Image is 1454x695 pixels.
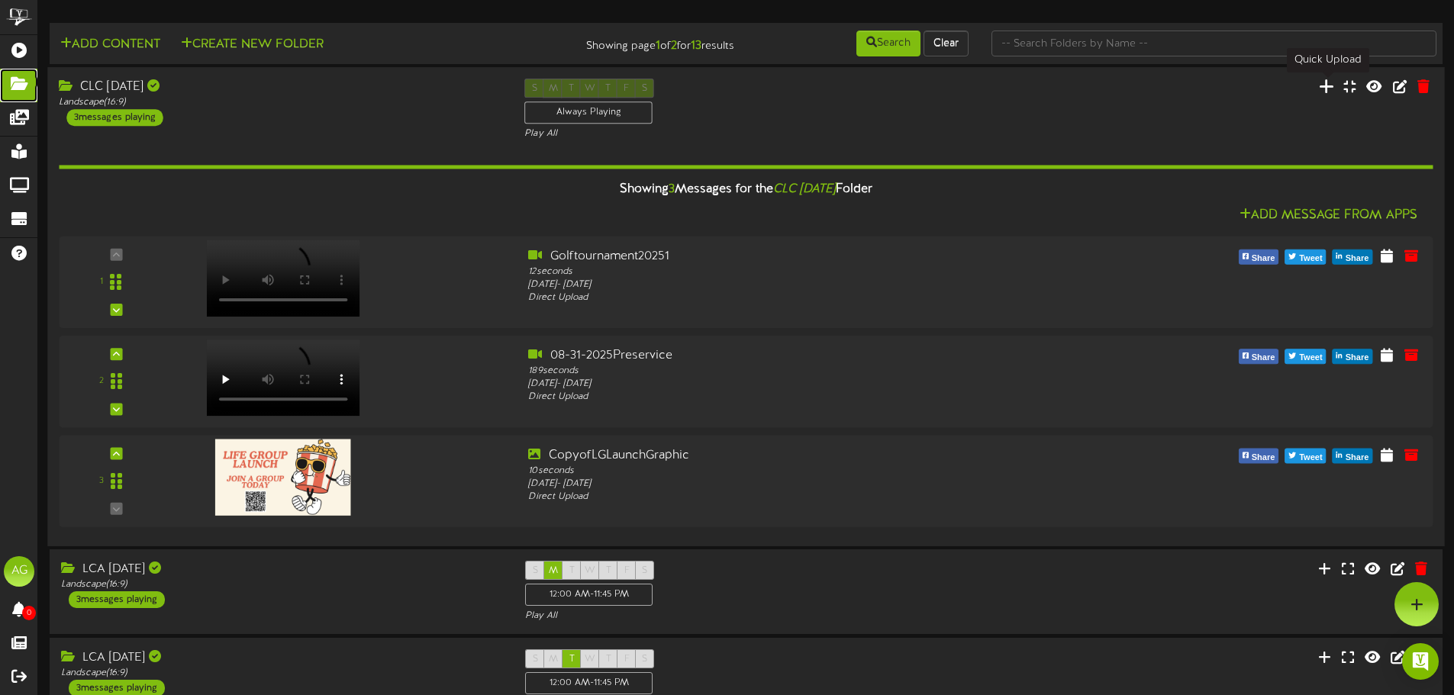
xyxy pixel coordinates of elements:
div: Landscape ( 16:9 ) [61,578,502,591]
div: Landscape ( 16:9 ) [59,96,501,109]
div: Play All [525,610,966,623]
div: 08-31-2025Preservice [528,347,1078,365]
img: 01697872-48ae-4b86-ab0e-9df5ae5a642e.jpg [215,439,351,515]
button: Add Message From Apps [1235,206,1422,225]
span: 0 [22,606,36,620]
div: Play All [524,127,967,140]
div: LCA [DATE] [61,649,502,667]
span: S [533,565,538,576]
div: 3 messages playing [69,591,165,608]
button: Tweet [1285,249,1326,265]
span: T [569,565,575,576]
span: T [606,565,611,576]
span: M [549,654,558,664]
input: -- Search Folders by Name -- [991,31,1436,56]
button: Share [1239,249,1279,265]
div: Direct Upload [528,291,1078,304]
div: 12:00 AM - 11:45 PM [525,584,653,606]
div: 3 messages playing [66,109,163,126]
button: Share [1239,349,1279,364]
div: 12:00 AM - 11:45 PM [525,672,653,694]
div: [DATE] - [DATE] [528,378,1078,391]
button: Add Content [56,35,165,54]
span: M [549,565,558,576]
span: F [624,565,630,576]
strong: 13 [691,39,701,53]
div: Direct Upload [528,491,1078,504]
strong: 2 [671,39,677,53]
div: Landscape ( 16:9 ) [61,667,502,680]
span: T [569,654,575,664]
button: Share [1333,349,1373,364]
span: W [585,565,595,576]
span: Tweet [1296,449,1325,466]
button: Search [856,31,920,56]
div: CopyofLGLaunchGraphic [528,447,1078,465]
span: F [624,654,630,664]
span: Share [1343,449,1372,466]
div: [DATE] - [DATE] [528,478,1078,491]
div: [DATE] - [DATE] [528,278,1078,291]
span: Tweet [1296,349,1325,366]
span: Share [1343,349,1372,366]
span: Share [1343,250,1372,267]
div: 12 seconds [528,265,1078,278]
span: 3 [669,182,675,196]
button: Tweet [1285,349,1326,364]
span: S [642,654,647,664]
i: CLC [DATE] [773,182,836,196]
div: CLC [DATE] [59,79,501,96]
div: Direct Upload [528,391,1078,404]
span: Share [1249,250,1278,267]
button: Create New Folder [176,35,328,54]
button: Share [1333,249,1373,265]
span: W [585,654,595,664]
button: Clear [924,31,969,56]
div: Always Playing [524,101,653,124]
div: Golftournament20251 [528,248,1078,265]
strong: 1 [656,39,660,53]
div: AG [4,556,34,587]
span: T [606,654,611,664]
span: Tweet [1296,250,1325,267]
div: Showing Messages for the Folder [47,173,1444,206]
button: Share [1333,449,1373,464]
span: S [642,565,647,576]
div: Showing page of for results [512,29,746,55]
button: Share [1239,449,1279,464]
div: 189 seconds [528,365,1078,378]
div: LCA [DATE] [61,561,502,578]
div: Open Intercom Messenger [1402,643,1439,680]
span: Share [1249,449,1278,466]
div: 10 seconds [528,464,1078,477]
span: Share [1249,349,1278,366]
button: Tweet [1285,449,1326,464]
span: S [533,654,538,664]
